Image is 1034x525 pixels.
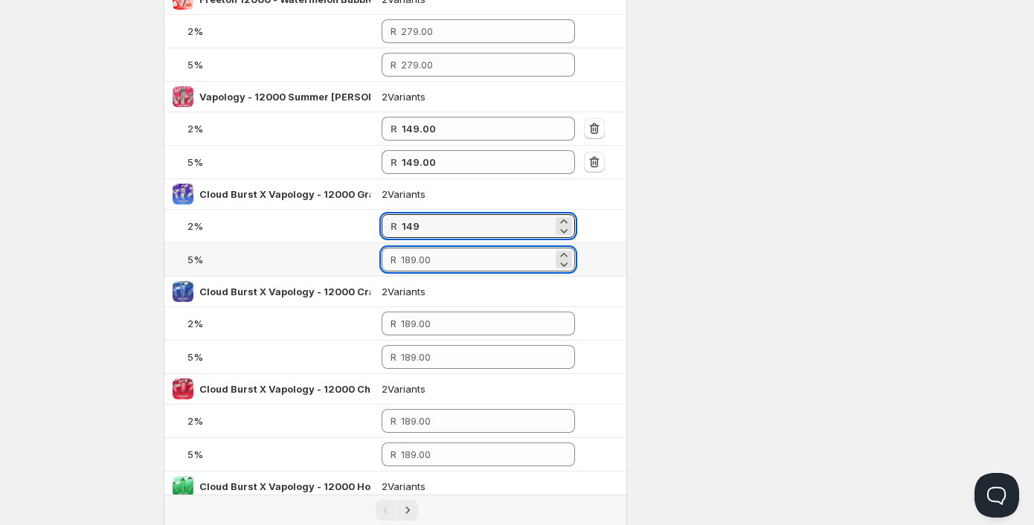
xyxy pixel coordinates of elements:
span: Vapology - 12000 Summer [PERSON_NAME] Slushee [199,91,455,103]
span: 2% [187,318,203,329]
div: 2% [187,24,203,39]
input: 229.00 [402,117,553,141]
td: 2 Variants [377,277,579,307]
input: 189.00 [401,248,553,271]
td: 2 Variants [377,82,579,112]
span: 2% [187,415,203,427]
span: R [391,254,396,265]
div: 5% [187,350,203,364]
span: 5% [187,351,203,363]
td: 2 Variants [377,179,579,210]
input: 189.00 [401,409,553,433]
td: 2 Variants [377,471,579,502]
div: 2% [187,121,203,136]
span: 2% [187,123,203,135]
strong: R [391,220,397,232]
span: R [391,351,396,363]
span: R [391,318,396,329]
div: 5% [187,57,203,72]
span: Cloud Burst X Vapology - 12000 Honeydew Passion [199,480,451,492]
div: 5% [187,447,203,462]
div: Cloud Burst X Vapology - 12000 Honeydew Passion [199,479,370,494]
nav: Pagination [164,495,627,525]
input: 189.00 [401,312,553,335]
span: R [391,59,396,71]
span: 5% [187,156,203,168]
span: Cloud Burst X Vapology - 12000 Cherry Slush [199,383,421,395]
input: 279.00 [401,53,553,77]
button: Next [397,500,418,521]
span: 5% [187,448,203,460]
input: 189.00 [401,442,553,466]
input: 279.00 [401,19,553,43]
td: 2 Variants [377,374,579,405]
div: Cloud Burst X Vapology - 12000 Cherry Slush [199,381,370,396]
iframe: Help Scout Beacon - Open [974,473,1019,518]
span: 2% [187,220,203,232]
div: 5% [187,155,203,170]
div: 2% [187,219,203,233]
span: 5% [187,254,203,265]
input: 229.00 [402,150,553,174]
input: 189.00 [402,214,553,238]
span: Cloud Burst X Vapology - 12000 Grape [PERSON_NAME] [199,188,471,200]
span: 5% [187,59,203,71]
span: R [391,25,396,37]
div: Cloud Burst X Vapology - 12000 Cranberry Grape [199,284,370,299]
span: R [391,415,396,427]
span: R [391,448,396,460]
div: 5% [187,252,203,267]
span: Cloud Burst X Vapology - 12000 Cranberry Grape [199,286,440,297]
strong: R [391,156,397,168]
input: 189.00 [401,345,553,369]
div: Cloud Burst X Vapology - 12000 Grape Gumble [199,187,370,202]
span: 2% [187,25,203,37]
strong: R [391,123,397,135]
div: 2% [187,316,203,331]
div: 2% [187,413,203,428]
div: Vapology - 12000 Summer Berry Slushee [199,89,370,104]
